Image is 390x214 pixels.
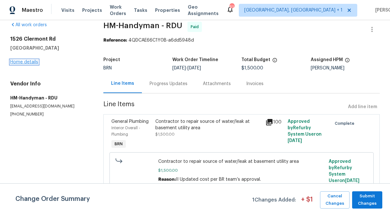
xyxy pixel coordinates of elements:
[15,191,90,209] span: Change Order Summary
[301,196,313,209] span: + $ 1
[172,58,218,62] h5: Work Order Timeline
[134,8,147,12] span: Tasks
[103,66,112,70] span: BRN
[252,194,296,209] span: 1 Changes Added:
[272,58,277,66] span: The total cost of line items that have been proposed by Opendoor. This sum includes line items th...
[335,120,357,127] span: Complete
[103,38,127,43] b: Reference:
[241,66,263,70] span: $1,500.00
[323,193,347,207] span: Cancel Changes
[10,95,88,101] h5: HM-Handyman - RDU
[329,159,360,183] span: Approved by Refurby System User on
[158,158,325,165] span: Contractor to repair source of water/leak at basement utility area
[244,7,342,13] span: [GEOGRAPHIC_DATA], [GEOGRAPHIC_DATA] + 1
[110,4,126,17] span: Work Orders
[111,119,149,124] span: General Plumbing
[288,119,322,143] span: Approved by Refurby System User on
[10,81,88,87] h4: Vendor Info
[172,66,201,70] span: -
[10,45,88,51] h5: [GEOGRAPHIC_DATA]
[241,58,270,62] h5: Total Budget
[103,37,380,44] div: 4QDCAE66C1Y0B-a6dd5948d
[10,112,88,117] p: [PHONE_NUMBER]
[265,118,284,126] div: 100
[103,58,120,62] h5: Project
[112,141,125,147] span: BRN
[158,167,325,174] span: $1,500.00
[352,191,382,209] button: Submit Changes
[111,126,140,136] span: Interior Overall - Plumbing
[103,22,182,29] span: HM-Handyman - RDU
[155,132,175,136] span: $1,500.00
[61,7,74,13] span: Visits
[355,193,379,207] span: Submit Changes
[158,177,176,182] span: Reason:
[311,58,343,62] h5: Assigned HPM
[246,81,264,87] div: Invoices
[22,7,43,13] span: Maestro
[172,66,186,70] span: [DATE]
[203,81,231,87] div: Attachments
[10,23,47,27] a: All work orders
[155,7,180,13] span: Properties
[155,118,262,131] div: Contractor to repair source of water/leak at basement utility area
[103,101,345,113] span: Line Items
[111,80,134,87] div: Line Items
[82,7,102,13] span: Projects
[288,139,302,143] span: [DATE]
[176,177,261,182] span: II Updated cost per BR team’s approval.
[311,66,380,70] div: [PERSON_NAME]
[187,66,201,70] span: [DATE]
[10,36,88,42] h2: 1526 Clermont Rd
[191,24,201,30] span: Paid
[188,4,219,17] span: Geo Assignments
[230,4,234,10] div: 51
[10,104,88,109] p: [EMAIL_ADDRESS][DOMAIN_NAME]
[345,178,360,183] span: [DATE]
[345,58,350,66] span: The hpm assigned to this work order.
[320,191,350,209] button: Cancel Changes
[150,81,187,87] div: Progress Updates
[10,60,38,64] a: Home details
